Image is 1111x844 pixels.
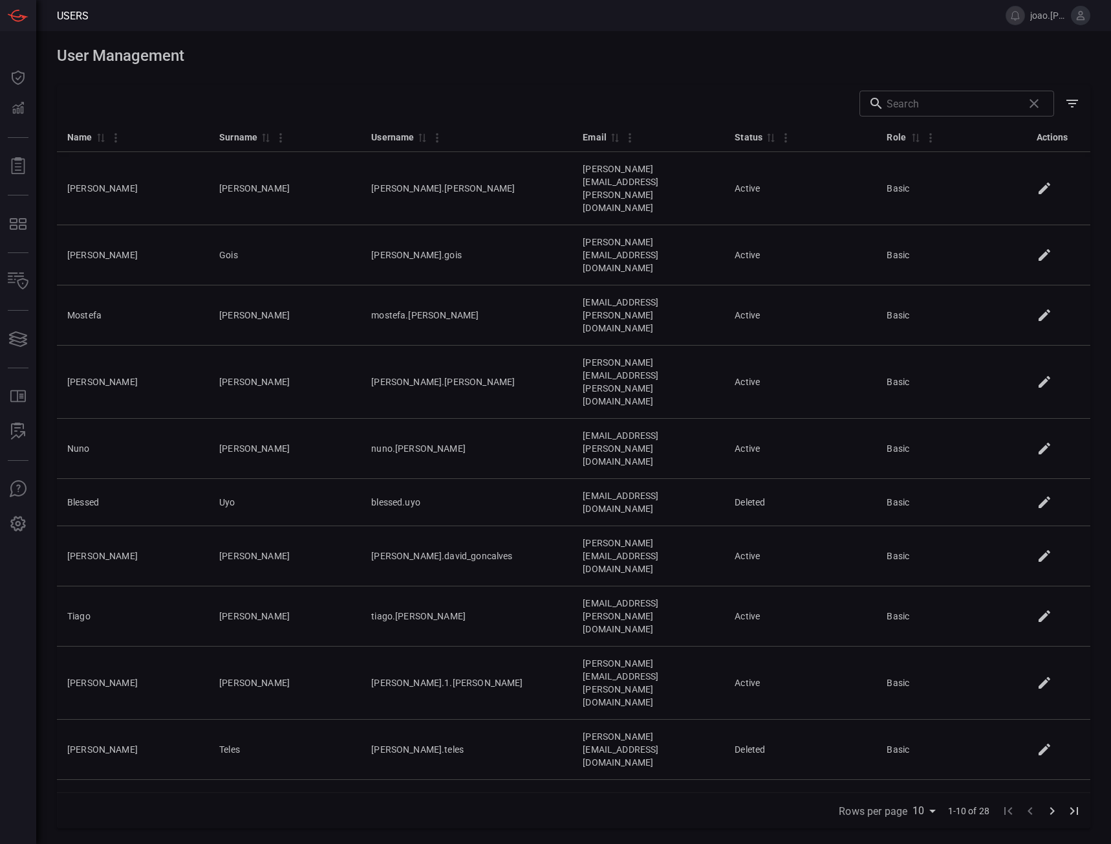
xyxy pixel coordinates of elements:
button: Go to last page [1063,800,1085,822]
td: [PERSON_NAME].david_goncalves [361,526,572,586]
td: [PERSON_NAME] [209,586,361,647]
div: Status [735,129,762,145]
td: [EMAIL_ADDRESS][PERSON_NAME][DOMAIN_NAME] [572,285,724,346]
span: Sort by Email ascending [607,131,622,143]
td: tiago.[PERSON_NAME] [361,586,572,647]
span: Go to last page [1063,804,1085,816]
td: [PERSON_NAME].[PERSON_NAME] [361,346,572,419]
button: Column Actions [270,128,291,148]
input: Search [887,91,1018,117]
td: Basic [876,346,1028,419]
td: [PERSON_NAME] [209,419,361,479]
td: mostefa.[PERSON_NAME] [361,285,572,346]
td: Basic [876,225,1028,285]
td: Basic [876,152,1028,225]
td: Active [724,152,876,225]
td: Gois [209,225,361,285]
td: [PERSON_NAME][EMAIL_ADDRESS][PERSON_NAME][DOMAIN_NAME] [572,647,724,720]
td: [PERSON_NAME] [57,225,209,285]
td: [EMAIL_ADDRESS][PERSON_NAME][DOMAIN_NAME] [572,419,724,479]
td: [EMAIL_ADDRESS][DOMAIN_NAME] [572,479,724,526]
button: Column Actions [427,128,448,148]
td: Active [724,225,876,285]
td: [PERSON_NAME][EMAIL_ADDRESS][DOMAIN_NAME] [572,720,724,780]
h1: User Management [57,47,1090,65]
td: Nuno [57,419,209,479]
span: Sort by Name ascending [92,131,108,143]
td: [EMAIL_ADDRESS][PERSON_NAME][DOMAIN_NAME] [572,586,724,647]
span: Go to previous page [1019,804,1041,816]
button: Show/Hide filters [1059,91,1085,117]
td: Basic [876,720,1028,780]
span: Go to next page [1041,804,1063,816]
button: Reports [3,151,34,182]
td: Teles [209,720,361,780]
td: Basic [876,526,1028,586]
td: Uyo [209,479,361,526]
span: Sort by Status ascending [762,131,778,143]
td: blessed.uyo [361,479,572,526]
td: Active [724,647,876,720]
button: ALERT ANALYSIS [3,416,34,447]
button: Column Actions [620,128,640,148]
td: [PERSON_NAME] [209,526,361,586]
span: Sort by Role ascending [907,131,923,143]
button: Dashboard [3,62,34,93]
span: Go to first page [997,804,1019,816]
td: [PERSON_NAME] [209,152,361,225]
td: [PERSON_NAME] [209,346,361,419]
span: Users [57,10,89,22]
span: Sort by Surname ascending [257,131,273,143]
td: Mostefa [57,285,209,346]
td: nuno.[PERSON_NAME] [361,419,572,479]
div: Role [887,129,907,145]
td: Basic [876,419,1028,479]
label: Rows per page [839,804,907,819]
button: Inventory [3,266,34,297]
button: Column Actions [105,128,126,148]
button: Preferences [3,509,34,540]
div: Email [583,129,607,145]
td: Basic [876,586,1028,647]
div: Surname [219,129,257,145]
td: Basic [876,647,1028,720]
td: [PERSON_NAME] [209,647,361,720]
div: Name [67,129,92,145]
button: Rule Catalog [3,381,34,412]
td: Basic [876,479,1028,526]
span: joao.[PERSON_NAME] [1030,10,1066,21]
td: [PERSON_NAME] [57,720,209,780]
td: [PERSON_NAME][EMAIL_ADDRESS][PERSON_NAME][DOMAIN_NAME] [572,152,724,225]
td: [PERSON_NAME] [57,346,209,419]
td: [PERSON_NAME] [209,285,361,346]
span: Sort by Username ascending [414,131,429,143]
button: Column Actions [775,128,796,148]
td: Basic [876,285,1028,346]
td: [PERSON_NAME].gois [361,225,572,285]
button: Cards [3,324,34,355]
td: Active [724,419,876,479]
button: Detections [3,93,34,124]
button: Ask Us A Question [3,474,34,505]
td: [PERSON_NAME] [57,152,209,225]
td: Blessed [57,479,209,526]
button: Column Actions [920,128,941,148]
td: [PERSON_NAME].[PERSON_NAME] [361,152,572,225]
td: [PERSON_NAME] [57,647,209,720]
td: Active [724,346,876,419]
td: [PERSON_NAME][EMAIL_ADDRESS][PERSON_NAME][DOMAIN_NAME] [572,346,724,419]
td: [PERSON_NAME][EMAIL_ADDRESS][DOMAIN_NAME] [572,526,724,586]
div: Actions [1037,129,1068,145]
td: [PERSON_NAME] [57,526,209,586]
td: Deleted [724,479,876,526]
td: Active [724,285,876,346]
td: Deleted [724,720,876,780]
td: [PERSON_NAME][EMAIL_ADDRESS][DOMAIN_NAME] [572,225,724,285]
button: MITRE - Detection Posture [3,208,34,239]
button: Go to next page [1041,800,1063,822]
td: Tiago [57,586,209,647]
td: Active [724,586,876,647]
div: Rows per page [912,801,940,821]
